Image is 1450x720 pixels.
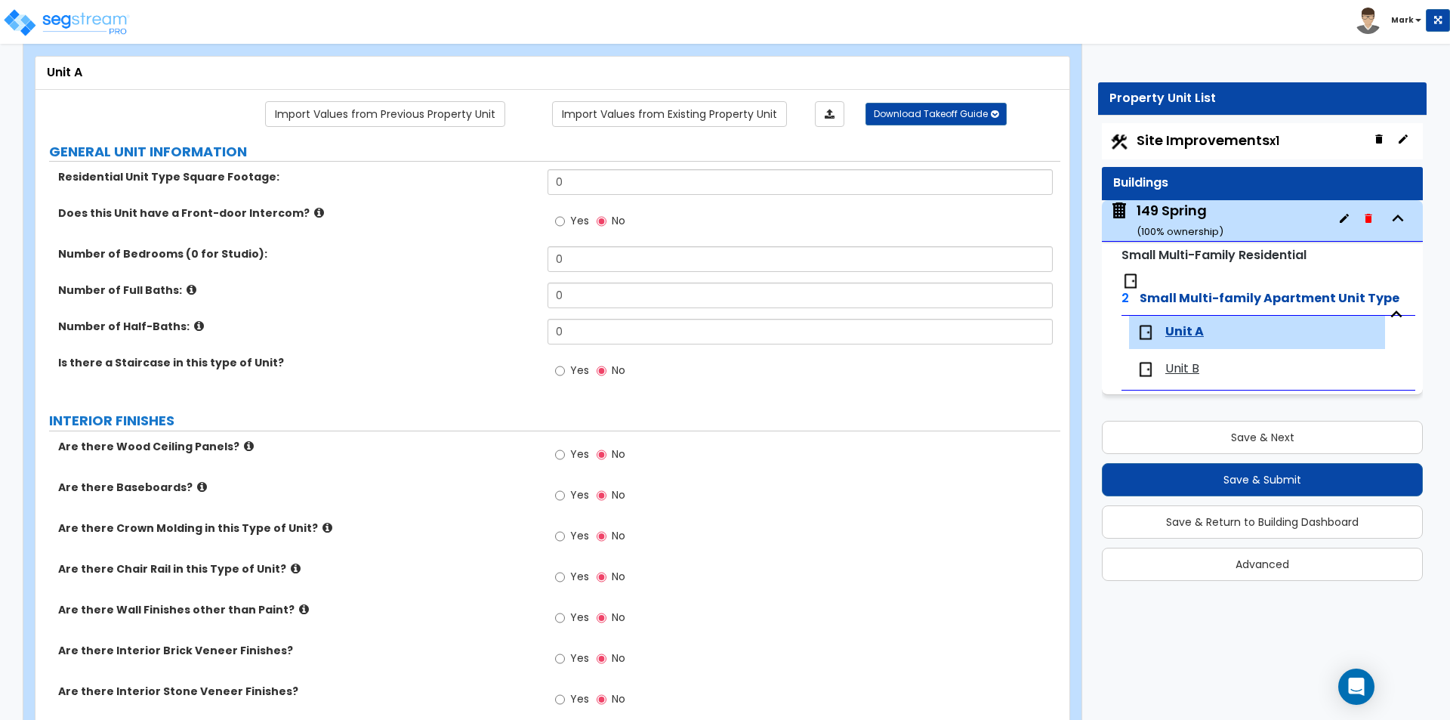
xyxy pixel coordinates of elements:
[58,169,536,184] label: Residential Unit Type Square Footage:
[291,563,301,574] i: click for more info!
[597,691,606,708] input: No
[570,447,589,462] span: Yes
[1137,224,1223,239] small: ( 100 % ownership)
[555,691,565,708] input: Yes
[1102,421,1423,454] button: Save & Next
[555,447,565,463] input: Yes
[612,610,625,625] span: No
[612,691,625,706] span: No
[58,684,536,699] label: Are there Interior Stone Veneer Finishes?
[58,283,536,298] label: Number of Full Baths:
[597,528,606,545] input: No
[570,487,589,502] span: Yes
[1270,133,1279,149] small: x1
[1109,201,1129,221] img: building.svg
[1338,669,1374,705] div: Open Intercom Messenger
[570,213,589,228] span: Yes
[555,213,565,230] input: Yes
[58,319,536,334] label: Number of Half-Baths:
[815,101,844,127] a: Import the dynamic attributes value through Excel sheet
[612,213,625,228] span: No
[58,246,536,261] label: Number of Bedrooms (0 for Studio):
[187,284,196,295] i: click for more info!
[555,528,565,545] input: Yes
[1102,505,1423,539] button: Save & Return to Building Dashboard
[58,439,536,454] label: Are there Wood Ceiling Panels?
[1109,201,1223,239] span: 149 Spring
[612,569,625,584] span: No
[612,363,625,378] span: No
[58,521,536,536] label: Are there Crown Molding in this Type of Unit?
[194,320,204,332] i: click for more info!
[1121,246,1307,264] small: Small Multi-Family Residential
[47,64,1058,82] div: Unit A
[597,447,606,463] input: No
[552,101,787,127] a: Import the dynamic attribute values from existing properties.
[570,650,589,666] span: Yes
[597,569,606,586] input: No
[58,643,536,658] label: Are there Interior Brick Veneer Finishes?
[555,363,565,379] input: Yes
[1102,463,1423,496] button: Save & Submit
[1137,201,1223,239] div: 149 Spring
[1109,90,1415,107] div: Property Unit List
[58,355,536,370] label: Is there a Staircase in this type of Unit?
[314,207,324,218] i: click for more info!
[1137,360,1155,379] img: door.png
[1121,272,1140,290] img: door.png
[597,487,606,504] input: No
[1109,132,1129,152] img: Construction.png
[597,650,606,667] input: No
[1121,289,1129,307] span: 2
[597,610,606,626] input: No
[1165,360,1199,378] span: Unit B
[244,440,254,452] i: click for more info!
[49,411,1060,431] label: INTERIOR FINISHES
[299,604,309,615] i: click for more info!
[555,487,565,504] input: Yes
[1113,175,1411,192] div: Buildings
[612,487,625,502] span: No
[555,569,565,586] input: Yes
[1137,131,1279,150] span: Site Improvements
[555,610,565,626] input: Yes
[570,691,589,706] span: Yes
[865,103,1007,125] button: Download Takeoff Guide
[197,481,207,493] i: click for more info!
[612,447,625,462] span: No
[612,650,625,666] span: No
[612,528,625,543] span: No
[597,363,606,379] input: No
[2,8,131,38] img: logo_pro_r.png
[874,107,988,120] span: Download Takeoff Guide
[555,650,565,667] input: Yes
[58,205,536,221] label: Does this Unit have a Front-door Intercom?
[1355,8,1381,34] img: avatar.png
[597,213,606,230] input: No
[1102,548,1423,581] button: Advanced
[1391,14,1414,26] b: Mark
[570,528,589,543] span: Yes
[570,610,589,625] span: Yes
[58,561,536,576] label: Are there Chair Rail in this Type of Unit?
[1137,323,1155,341] img: door.png
[1165,323,1204,341] span: Unit A
[570,569,589,584] span: Yes
[322,522,332,533] i: click for more info!
[49,142,1060,162] label: GENERAL UNIT INFORMATION
[58,480,536,495] label: Are there Baseboards?
[58,602,536,617] label: Are there Wall Finishes other than Paint?
[265,101,505,127] a: Import the dynamic attribute values from previous properties.
[570,363,589,378] span: Yes
[1140,289,1399,307] span: Small Multi-family Apartment Unit Type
